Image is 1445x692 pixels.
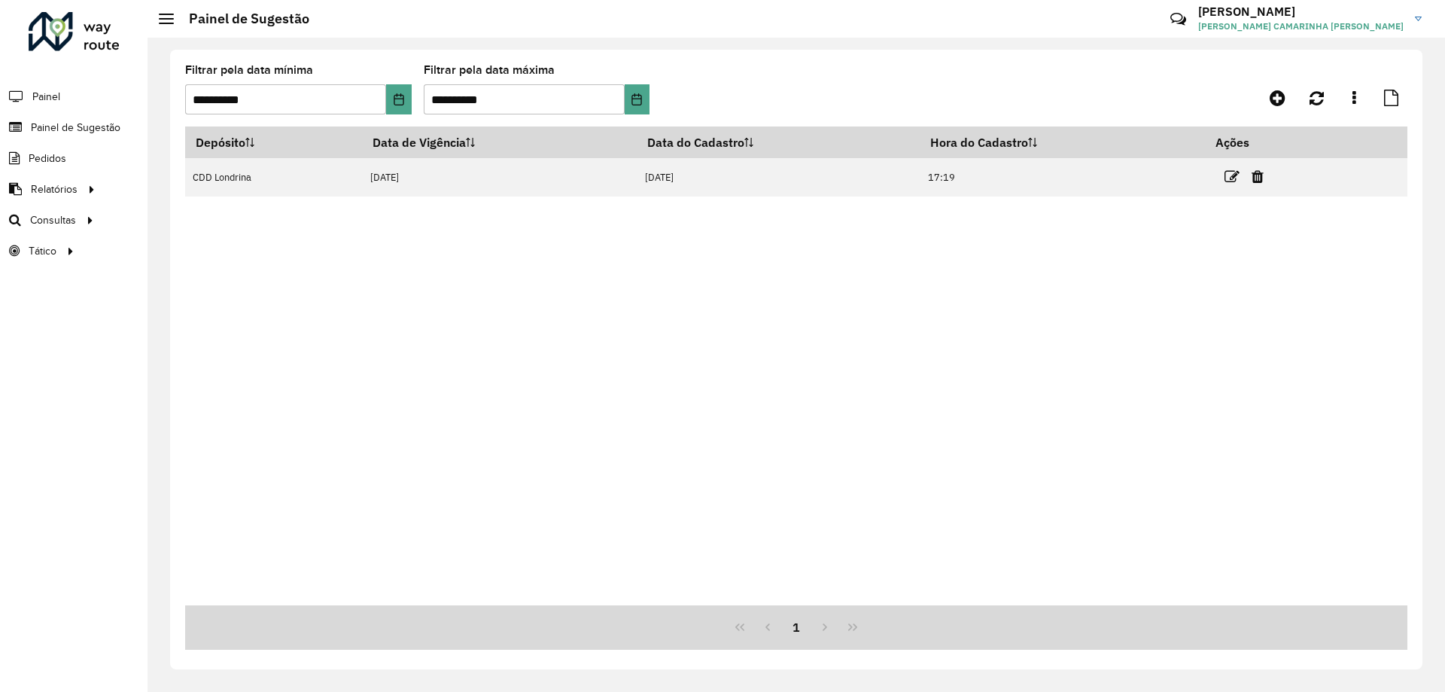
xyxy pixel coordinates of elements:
span: [PERSON_NAME] CAMARINHA [PERSON_NAME] [1198,20,1404,33]
span: Tático [29,243,56,259]
td: CDD Londrina [185,158,362,197]
th: Data de Vigência [362,127,637,158]
th: Depósito [185,127,362,158]
h2: Painel de Sugestão [174,11,309,27]
button: Choose Date [386,84,411,114]
th: Data do Cadastro [637,127,920,158]
th: Hora do Cadastro [920,127,1204,158]
th: Ações [1205,127,1295,158]
span: Relatórios [31,181,78,197]
a: Editar [1224,166,1240,187]
button: Choose Date [625,84,649,114]
label: Filtrar pela data máxima [424,61,555,79]
td: [DATE] [362,158,637,197]
a: Excluir [1252,166,1264,187]
span: Consultas [30,212,76,228]
h3: [PERSON_NAME] [1198,5,1404,19]
td: 17:19 [920,158,1204,197]
td: [DATE] [637,158,920,197]
span: Painel [32,89,60,105]
button: 1 [782,613,811,642]
span: Pedidos [29,151,66,166]
label: Filtrar pela data mínima [185,61,313,79]
span: Painel de Sugestão [31,120,120,136]
a: Contato Rápido [1162,3,1194,35]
